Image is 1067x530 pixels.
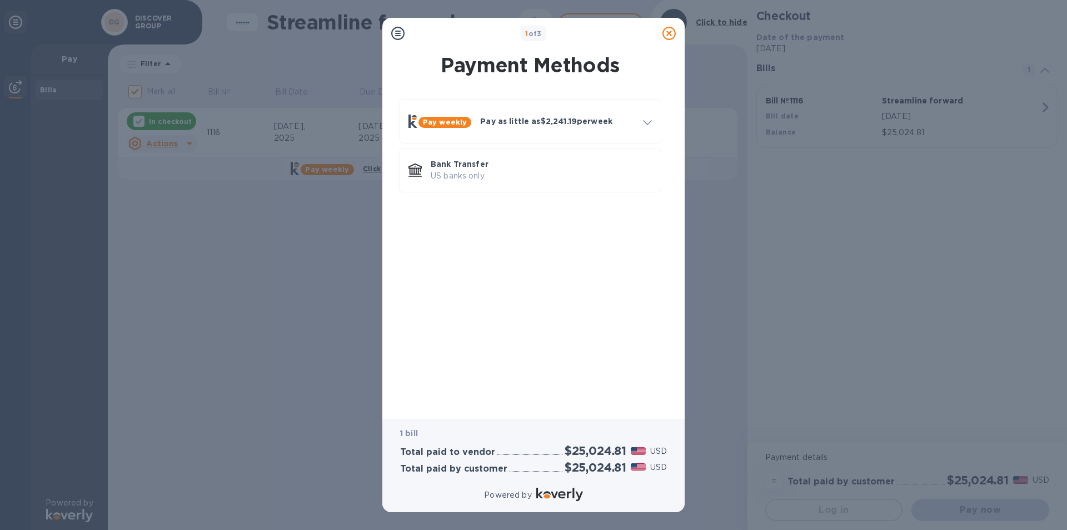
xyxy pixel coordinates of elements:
[631,447,646,455] img: USD
[431,170,652,182] p: US banks only.
[650,445,667,457] p: USD
[536,488,583,501] img: Logo
[525,29,528,38] span: 1
[480,116,634,127] p: Pay as little as $2,241.19 per week
[423,118,467,126] b: Pay weekly
[400,464,507,474] h3: Total paid by customer
[565,444,626,458] h2: $25,024.81
[525,29,542,38] b: of 3
[400,429,418,438] b: 1 bill
[650,462,667,473] p: USD
[400,447,495,458] h3: Total paid to vendor
[631,463,646,471] img: USD
[484,489,531,501] p: Powered by
[431,158,652,170] p: Bank Transfer
[565,460,626,474] h2: $25,024.81
[397,53,664,77] h1: Payment Methods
